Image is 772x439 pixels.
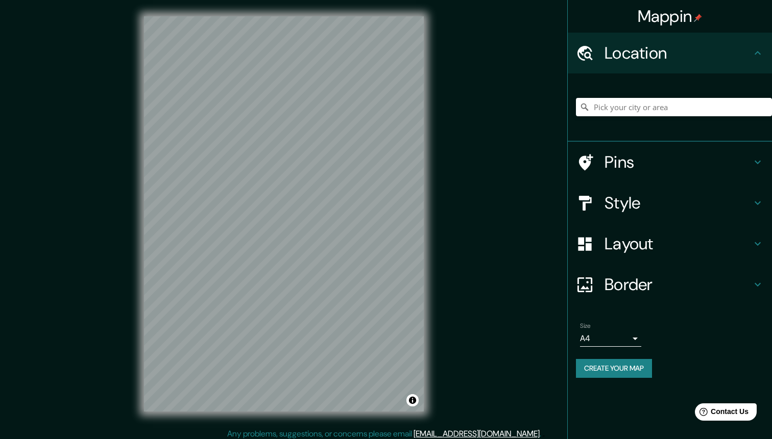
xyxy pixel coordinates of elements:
div: Style [568,183,772,223]
a: [EMAIL_ADDRESS][DOMAIN_NAME] [414,428,540,439]
div: Layout [568,223,772,264]
h4: Border [605,274,752,295]
input: Pick your city or area [576,98,772,116]
div: Pins [568,142,772,183]
div: A4 [580,330,641,347]
canvas: Map [144,16,424,411]
img: pin-icon.png [694,14,702,22]
button: Toggle attribution [406,394,419,406]
div: Border [568,264,772,305]
label: Size [580,322,591,330]
h4: Style [605,193,752,213]
div: Location [568,33,772,73]
h4: Location [605,43,752,63]
h4: Pins [605,152,752,172]
h4: Layout [605,234,752,254]
h4: Mappin [638,6,703,27]
iframe: Help widget launcher [681,399,761,428]
button: Create your map [576,359,652,378]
